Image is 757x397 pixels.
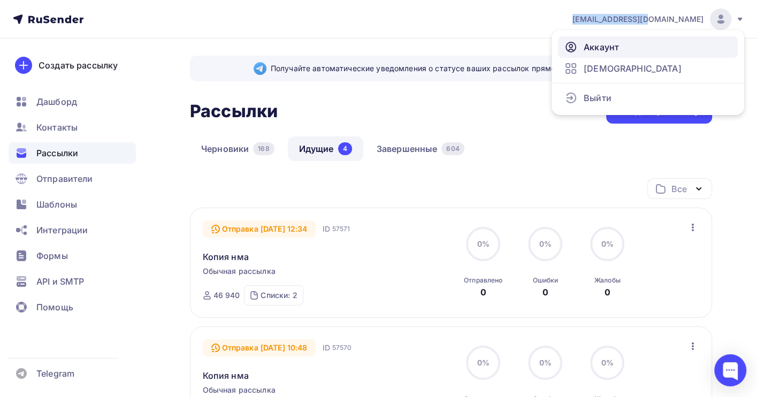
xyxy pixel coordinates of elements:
span: Контакты [36,121,78,134]
div: Отправлено [464,276,502,285]
span: Обычная рассылка [203,385,276,395]
span: 0% [539,239,552,248]
span: 0% [477,358,490,367]
span: Аккаунт [584,41,619,54]
img: Telegram [254,62,266,75]
div: 0 [542,286,548,299]
a: Дашборд [9,91,136,112]
div: Списки: 2 [261,290,297,301]
a: Копия нма [203,250,249,263]
a: Копия нма [203,369,249,382]
span: 0% [477,239,490,248]
span: Шаблоны [36,198,77,211]
span: Выйти [584,91,611,104]
div: Создать рассылку [39,59,118,72]
span: Дашборд [36,95,77,108]
div: 168 [253,142,274,155]
div: Отправка [DATE] 10:48 [203,339,316,356]
span: Получайте автоматические уведомления о статусе ваших рассылок прямо в Telegram. [271,63,648,74]
div: 0 [605,286,610,299]
span: Отправители [36,172,93,185]
a: Формы [9,245,136,266]
a: Рассылки [9,142,136,164]
span: 0% [601,358,614,367]
a: Идущие4 [288,136,363,161]
div: 604 [441,142,464,155]
div: 46 940 [213,290,240,301]
div: Все [671,182,686,195]
span: ID [322,224,330,234]
a: [EMAIL_ADDRESS][DOMAIN_NAME] [572,9,744,30]
span: Формы [36,249,68,262]
span: [DEMOGRAPHIC_DATA] [584,62,682,75]
a: Черновики168 [190,136,286,161]
span: Telegram [36,367,74,380]
a: Отправители [9,168,136,189]
div: Отправка [DATE] 12:34 [203,220,316,238]
span: 0% [601,239,614,248]
div: 0 [480,286,486,299]
span: API и SMTP [36,275,84,288]
span: ID [322,342,330,353]
span: 57570 [332,342,352,353]
button: Все [647,178,712,199]
span: Рассылки [36,147,78,159]
div: Жалобы [594,276,621,285]
span: 0% [539,358,552,367]
span: [EMAIL_ADDRESS][DOMAIN_NAME] [572,14,704,25]
a: Завершенные604 [365,136,476,161]
span: Обычная рассылка [203,266,276,277]
a: Контакты [9,117,136,138]
div: Ошибки [532,276,558,285]
span: Помощь [36,301,73,314]
ul: [EMAIL_ADDRESS][DOMAIN_NAME] [552,30,744,115]
h2: Рассылки [190,101,278,122]
span: 57571 [332,224,350,234]
div: 4 [338,142,352,155]
span: Интеграции [36,224,88,236]
a: Шаблоны [9,194,136,215]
